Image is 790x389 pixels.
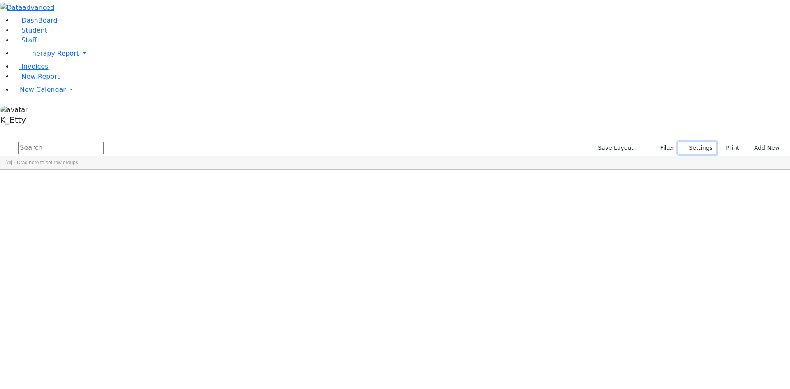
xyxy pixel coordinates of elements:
[21,72,60,80] span: New Report
[678,142,716,154] button: Settings
[13,82,790,98] a: New Calendar
[17,160,78,165] span: Drag here to set row groups
[746,142,783,154] button: Add New
[13,45,790,62] a: Therapy Report
[650,142,678,154] button: Filter
[13,16,58,24] a: DashBoard
[21,36,37,44] span: Staff
[13,63,49,70] a: Invoices
[21,16,58,24] span: DashBoard
[18,142,104,154] input: Search
[13,72,60,80] a: New Report
[28,49,79,57] span: Therapy Report
[21,63,49,70] span: Invoices
[20,86,66,93] span: New Calendar
[716,142,743,154] button: Print
[13,36,37,44] a: Staff
[21,26,47,34] span: Student
[13,26,47,34] a: Student
[594,142,637,154] button: Save Layout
